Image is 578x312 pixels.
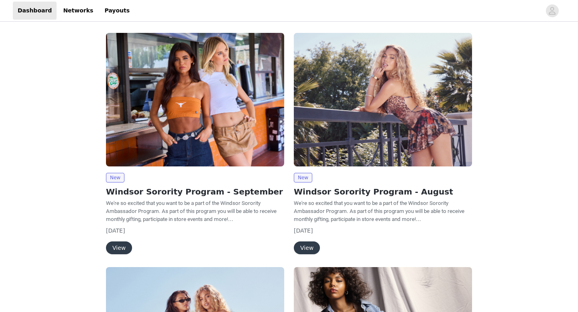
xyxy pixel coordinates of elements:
span: We're so excited that you want to be a part of the Windsor Sorority Ambassador Program. As part o... [294,200,464,222]
button: View [106,241,132,254]
img: Windsor [294,33,472,166]
a: Dashboard [13,2,57,20]
img: Windsor [106,33,284,166]
a: Payouts [100,2,134,20]
a: Networks [58,2,98,20]
span: We're so excited that you want to be a part of the Windsor Sorority Ambassador Program. As part o... [106,200,277,222]
button: View [294,241,320,254]
a: View [294,245,320,251]
span: New [294,173,312,182]
a: View [106,245,132,251]
h2: Windsor Sorority Program - August [294,186,472,198]
span: New [106,173,124,182]
h2: Windsor Sorority Program - September [106,186,284,198]
div: avatar [548,4,556,17]
span: [DATE] [294,227,313,234]
span: [DATE] [106,227,125,234]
